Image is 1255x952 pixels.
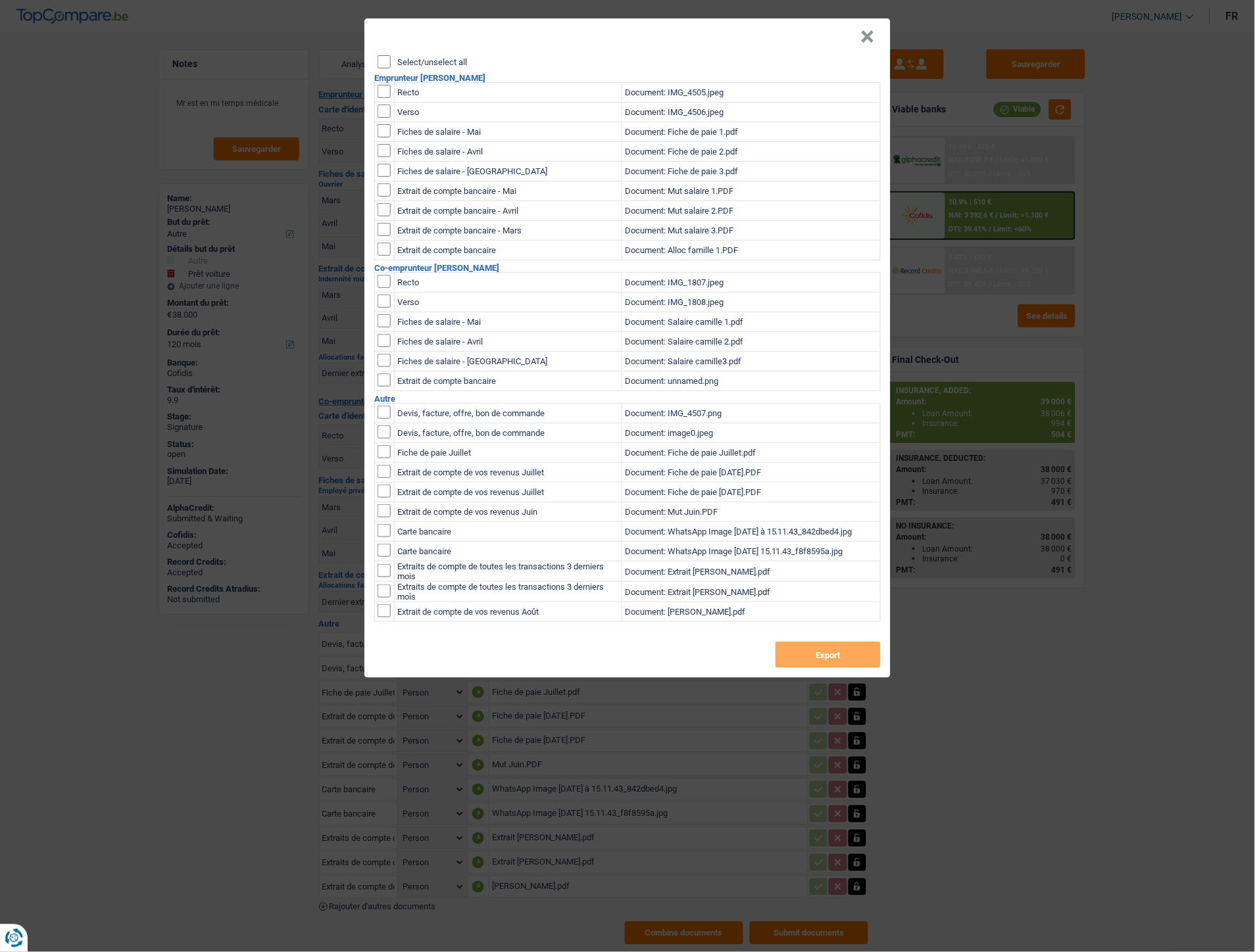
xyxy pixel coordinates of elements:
td: Extrait de compte bancaire - Mars [395,221,622,241]
td: Document: IMG_1808.jpeg [622,293,881,312]
td: Document: IMG_4507.png [622,404,881,423]
td: Extrait de compte bancaire - Mai [395,181,622,201]
td: Document: Fiche de paie 2.pdf [622,142,881,162]
td: Devis, facture, offre, bon de commande [395,404,622,423]
td: Document: IMG_4505.jpeg [622,83,881,103]
label: Select/unselect all [397,58,467,66]
td: Document: Fiche de paie 1.pdf [622,122,881,142]
button: Export [775,642,881,668]
td: Document: IMG_1807.jpeg [622,273,881,293]
td: Carte bancaire [395,522,622,542]
td: Fiche de paie Juillet [395,443,622,463]
td: Document: Salaire camille 1.pdf [622,312,881,332]
td: Extrait de compte bancaire [395,371,622,391]
td: Document: Salaire camille 2.pdf [622,332,881,352]
td: Document: Salaire camille3.pdf [622,352,881,371]
td: Verso [395,293,622,312]
td: Document: IMG_4506.jpeg [622,103,881,122]
td: Document: [PERSON_NAME].pdf [622,602,881,622]
td: Document: Mut salaire 3.PDF [622,221,881,241]
td: Document: Fiche de paie 3.pdf [622,162,881,181]
td: Fiches de salaire - Mai [395,312,622,332]
td: Recto [395,273,622,293]
td: Fiches de salaire - Avril [395,142,622,162]
td: Document: Alloc famille 1.PDF [622,241,881,260]
h2: Autre [374,394,881,403]
td: Document: image0.jpeg [622,423,881,443]
td: Extrait de compte de vos revenus Août [395,602,622,622]
td: Extrait de compte bancaire - Avril [395,201,622,221]
td: Document: Fiche de paie [DATE].PDF [622,463,881,483]
td: Document: Mut salaire 2.PDF [622,201,881,221]
td: Document: Mut Juin.PDF [622,502,881,522]
h2: Co-emprunteur [PERSON_NAME] [374,264,881,272]
td: Extrait de compte de vos revenus Juin [395,502,622,522]
td: Extraits de compte de toutes les transactions 3 derniers mois [395,561,622,582]
td: Document: Extrait [PERSON_NAME].pdf [622,582,881,602]
td: Document: Fiche de paie [DATE].PDF [622,483,881,502]
td: Document: WhatsApp Image [DATE] 15.11.43_f8f8595a.jpg [622,542,881,561]
td: Document: unnamed.png [622,371,881,391]
td: Document: Fiche de paie Juillet.pdf [622,443,881,463]
td: Document: Extrait [PERSON_NAME].pdf [622,561,881,582]
td: Fiches de salaire - [GEOGRAPHIC_DATA] [395,162,622,181]
button: Close [861,30,875,43]
td: Extrait de compte bancaire [395,241,622,260]
td: Document: WhatsApp Image [DATE] à 15.11.43_842dbed4.jpg [622,522,881,542]
td: Extrait de compte de vos revenus Juillet [395,463,622,483]
td: Extraits de compte de toutes les transactions 3 derniers mois [395,582,622,602]
td: Fiches de salaire - Mai [395,122,622,142]
td: Document: Mut salaire 1.PDF [622,181,881,201]
td: Carte bancaire [395,542,622,561]
td: Extrait de compte de vos revenus Juillet [395,483,622,502]
td: Recto [395,83,622,103]
td: Devis, facture, offre, bon de commande [395,423,622,443]
h2: Emprunteur [PERSON_NAME] [374,74,881,82]
td: Verso [395,103,622,122]
td: Fiches de salaire - Avril [395,332,622,352]
td: Fiches de salaire - [GEOGRAPHIC_DATA] [395,352,622,371]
